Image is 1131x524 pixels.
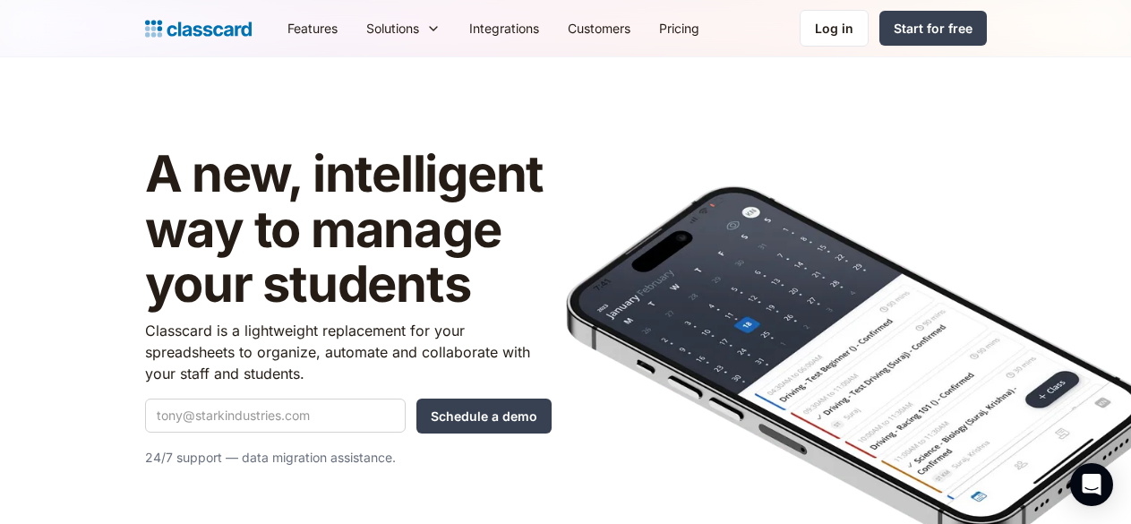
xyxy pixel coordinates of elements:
[366,19,419,38] div: Solutions
[145,399,406,433] input: tony@starkindustries.com
[879,11,987,46] a: Start for free
[145,399,552,434] form: Quick Demo Form
[145,447,552,468] p: 24/7 support — data migration assistance.
[1070,463,1113,506] div: Open Intercom Messenger
[645,8,714,48] a: Pricing
[352,8,455,48] div: Solutions
[145,16,252,41] a: Logo
[145,147,552,313] h1: A new, intelligent way to manage your students
[894,19,972,38] div: Start for free
[800,10,869,47] a: Log in
[145,320,552,384] p: Classcard is a lightweight replacement for your spreadsheets to organize, automate and collaborat...
[416,399,552,434] input: Schedule a demo
[815,19,853,38] div: Log in
[455,8,553,48] a: Integrations
[273,8,352,48] a: Features
[553,8,645,48] a: Customers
